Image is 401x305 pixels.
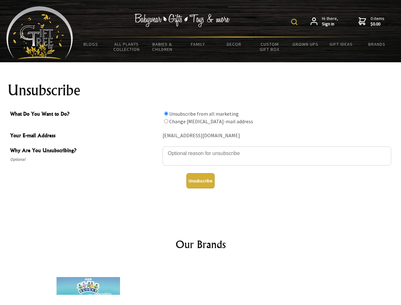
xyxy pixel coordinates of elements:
span: What Do You Want to Do? [10,110,159,119]
button: Unsubscribe [186,173,215,188]
h1: Unsubscribe [8,83,394,98]
a: BLOGS [73,37,109,51]
a: 0 items$0.00 [358,16,384,27]
a: Brands [359,37,395,51]
span: 0 items [371,16,384,27]
textarea: Why Are You Unsubscribing? [163,146,391,166]
div: [EMAIL_ADDRESS][DOMAIN_NAME] [163,131,391,141]
h2: Our Brands [13,237,389,252]
a: Decor [216,37,252,51]
a: Hi there,Sign in [311,16,338,27]
img: product search [291,19,297,25]
img: Babywear - Gifts - Toys & more [135,14,230,27]
span: Your E-mail Address [10,132,159,141]
input: What Do You Want to Do? [164,112,168,116]
label: Unsubscribe from all marketing [169,111,239,117]
input: What Do You Want to Do? [164,119,168,123]
strong: $0.00 [371,21,384,27]
a: Babies & Children [144,37,180,56]
span: Hi there, [322,16,338,27]
a: Grown Ups [287,37,323,51]
span: Optional [10,156,159,163]
a: Gift Ideas [323,37,359,51]
a: Custom Gift Box [252,37,288,56]
img: Babyware - Gifts - Toys and more... [6,6,73,59]
span: Why Are You Unsubscribing? [10,146,159,156]
label: Change [MEDICAL_DATA]-mail address [169,118,253,125]
a: All Plants Collection [109,37,145,56]
strong: Sign in [322,21,338,27]
a: Family [180,37,216,51]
